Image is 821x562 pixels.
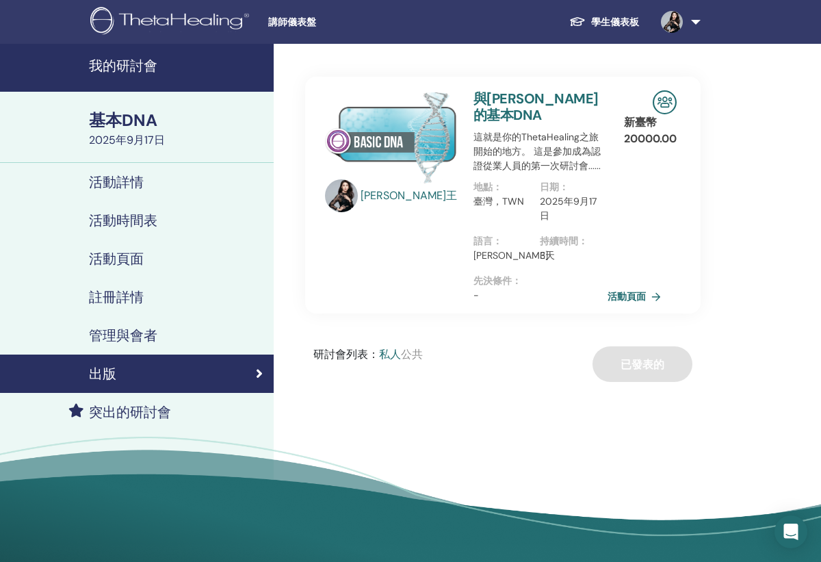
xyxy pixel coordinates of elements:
[89,327,157,344] h4: 管理與會者
[90,7,254,38] img: logo.png
[540,248,598,263] p: 3天
[89,109,265,132] div: 基本DNA
[558,10,650,35] a: 學生儀表板
[624,114,677,147] p: 新臺幣 20000.00
[473,90,599,124] a: 與[PERSON_NAME]的基本DNA
[89,132,265,149] div: 2025年9月17日
[653,90,677,114] img: 面對面的研討會
[89,174,144,190] h4: 活動詳情
[473,194,532,209] p: 臺灣，TWN
[608,286,666,307] a: 活動頁面
[325,179,358,212] img: default.jpg
[540,234,598,248] p: 持續時間 ：
[540,194,598,223] p: 2025年9月17日
[401,347,423,361] span: 公共
[89,289,144,305] h4: 註冊詳情
[569,16,586,27] img: graduation-cap-white.svg
[473,130,605,173] p: 這就是你的ThetaHealing之旅開始的地方。 這是參加成為認證從業人員的第一次研討會......
[89,404,171,420] h4: 突出的研討會
[268,15,473,29] span: 講師儀表盤
[313,347,379,361] span: 研討會列表 ：
[379,347,401,361] span: 私人
[361,188,460,204] div: [PERSON_NAME] 王
[661,11,683,33] img: default.jpg
[473,274,605,288] p: 先決條件 ：
[473,180,532,194] p: 地點 ：
[89,212,157,229] h4: 活動時間表
[473,248,532,263] p: [PERSON_NAME]
[89,251,144,267] h4: 活動頁面
[473,288,605,303] p: -
[774,515,807,548] div: 開啟對講信使
[89,58,265,74] h4: 我的研討會
[361,188,460,204] a: [PERSON_NAME]王
[325,90,457,183] img: 基本DNA
[81,109,274,149] a: 基本DNA2025年9月17日
[540,180,598,194] p: 日期 ：
[473,234,532,248] p: 語言：
[89,366,116,382] h4: 出版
